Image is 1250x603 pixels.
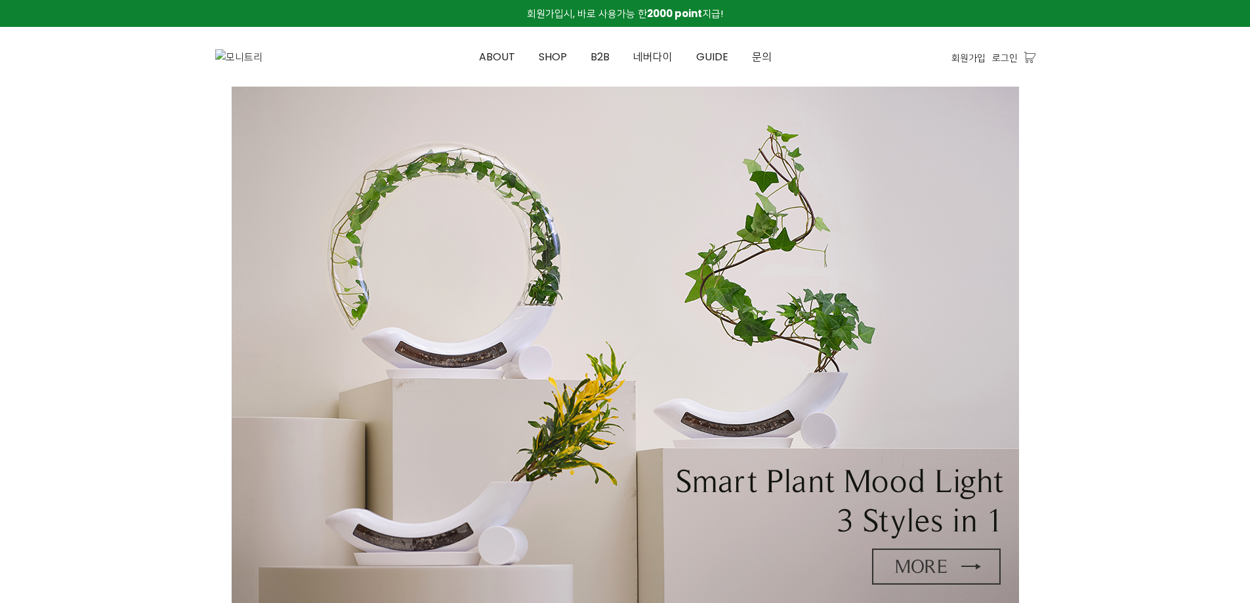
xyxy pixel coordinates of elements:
[696,49,728,64] span: GUIDE
[527,7,723,20] span: 회원가입시, 바로 사용가능 한 지급!
[647,7,702,20] strong: 2000 point
[467,28,527,87] a: ABOUT
[633,49,673,64] span: 네버다이
[752,49,772,64] span: 문의
[621,28,684,87] a: 네버다이
[479,49,515,64] span: ABOUT
[992,51,1018,65] a: 로그인
[539,49,567,64] span: SHOP
[740,28,783,87] a: 문의
[527,28,579,87] a: SHOP
[684,28,740,87] a: GUIDE
[591,49,610,64] span: B2B
[579,28,621,87] a: B2B
[951,51,986,65] a: 회원가입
